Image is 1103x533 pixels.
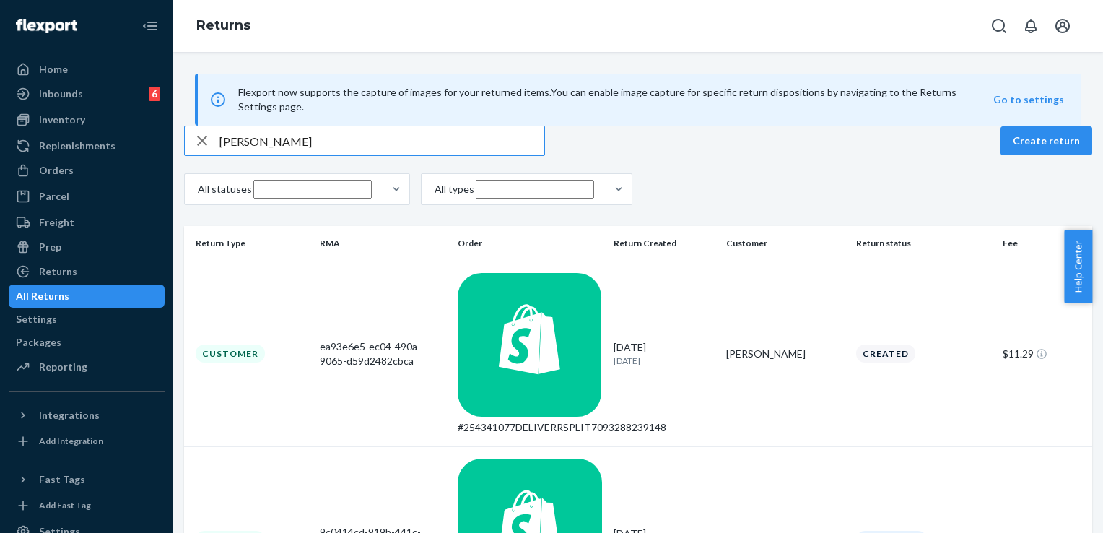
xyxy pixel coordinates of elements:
[39,240,61,254] div: Prep
[726,347,845,361] div: [PERSON_NAME]
[9,433,165,450] a: Add Integration
[219,126,544,155] input: Search returns by rma, id, tracking number
[184,226,314,261] th: Return Type
[850,226,998,261] th: Return status
[238,86,956,113] span: You can enable image capture for specific return dispositions by navigating to the Returns Settin...
[9,355,165,378] a: Reporting
[9,331,165,354] a: Packages
[856,344,915,363] div: Created
[458,420,602,435] div: #254341077DELIVERRSPLIT7093288239148
[16,19,77,33] img: Flexport logo
[985,12,1013,40] button: Open Search Box
[997,261,1092,447] td: $11.29
[9,468,165,491] button: Fast Tags
[9,134,165,157] a: Replenishments
[196,344,265,363] div: Customer
[39,215,74,230] div: Freight
[16,289,69,303] div: All Returns
[9,404,165,427] button: Integrations
[39,163,74,178] div: Orders
[39,360,87,374] div: Reporting
[608,226,720,261] th: Return Created
[39,472,85,487] div: Fast Tags
[9,308,165,331] a: Settings
[136,12,165,40] button: Close Navigation
[9,285,165,308] a: All Returns
[476,180,594,199] input: All types
[9,82,165,105] a: Inbounds6
[1016,12,1045,40] button: Open notifications
[196,17,250,33] a: Returns
[320,339,447,368] div: ea93e6e5-ec04-490a-9065-d59d2482cbca
[1048,12,1077,40] button: Open account menu
[39,62,68,77] div: Home
[39,499,91,511] div: Add Fast Tag
[9,159,165,182] a: Orders
[435,182,474,196] div: All types
[9,108,165,131] a: Inventory
[9,58,165,81] a: Home
[149,87,160,101] div: 6
[198,182,252,196] div: All statuses
[253,180,372,199] input: All statuses
[39,408,100,422] div: Integrations
[9,235,165,259] a: Prep
[39,87,83,101] div: Inbounds
[9,185,165,208] a: Parcel
[185,5,262,47] ol: breadcrumbs
[997,226,1092,261] th: Fee
[39,264,77,279] div: Returns
[993,92,1064,107] button: Go to settings
[9,260,165,283] a: Returns
[16,335,61,350] div: Packages
[16,312,57,326] div: Settings
[720,226,850,261] th: Customer
[238,86,551,98] span: Flexport now supports the capture of images for your returned items.
[314,226,453,261] th: RMA
[9,497,165,514] a: Add Fast Tag
[39,189,69,204] div: Parcel
[1000,126,1092,155] button: Create return
[9,211,165,234] a: Freight
[39,113,85,127] div: Inventory
[452,226,608,261] th: Order
[39,139,115,153] div: Replenishments
[614,340,715,367] div: [DATE]
[1064,230,1092,303] button: Help Center
[39,435,103,447] div: Add Integration
[614,355,715,367] p: [DATE]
